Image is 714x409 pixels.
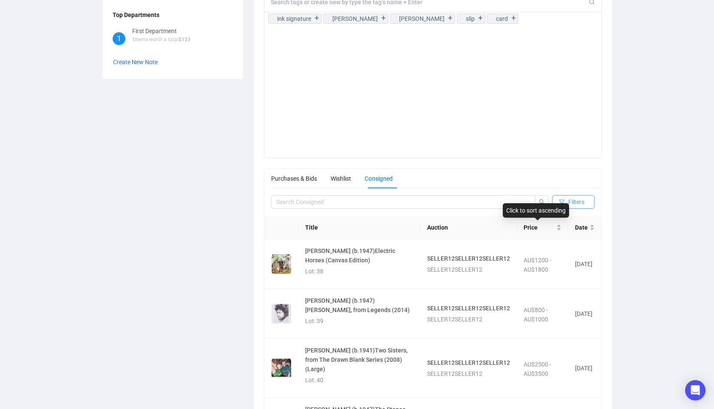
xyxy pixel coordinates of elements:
div: SELLER12SELLER12 [427,369,510,378]
th: Date [568,216,601,239]
div: Top Departments [113,10,233,20]
div: ink signature [277,14,311,23]
span: 1 [117,33,121,45]
div: [PERSON_NAME] [332,14,378,23]
th: Auction [420,216,517,239]
div: SELLER12SELLER12 [427,315,510,324]
img: 39_1.jpg [272,304,291,324]
img: 38_1.jpg [272,254,291,274]
div: + [445,14,455,23]
div: Consigned [365,174,393,183]
div: + [379,14,388,23]
span: Filters [568,197,584,207]
div: AU$800 - AU$1000 [524,305,561,324]
div: card [496,14,508,23]
span: [DATE] [575,261,592,267]
div: Purchases & Bids [271,174,317,183]
div: [PERSON_NAME] [399,14,445,23]
div: SELLER12SELLER12 [427,265,510,274]
input: Search Consigned [276,197,524,207]
div: Click to sort ascending [503,203,569,218]
span: [DATE] [575,365,592,372]
th: Price [517,216,568,239]
p: Lot: 38 [305,267,323,276]
h4: SELLER12SELLER12SELLER12 [427,254,510,263]
div: + [312,14,321,23]
div: Open Intercom Messenger [685,380,705,400]
h4: SELLER12SELLER12SELLER12 [427,304,510,313]
th: Title [298,216,420,239]
span: [DATE] [575,310,592,317]
h4: SELLER12SELLER12SELLER12 [427,358,510,367]
img: 40_1.jpg [272,358,291,378]
span: Date [575,223,588,232]
span: $ 123 [178,37,190,43]
p: Items worth a total [132,36,190,44]
button: Create New Note [113,55,158,69]
a: [PERSON_NAME] (b.1941)Two Sisters, from The Drawn Blank Series (2008) (Large) [305,347,408,372]
div: slip [466,14,475,23]
p: Lot: 39 [305,316,323,326]
div: + [509,14,518,23]
span: Price [524,223,555,232]
span: filter [559,199,565,205]
button: Filters [552,195,595,209]
div: AU$2500 - AU$3500 [524,360,561,378]
span: Create New Note [113,59,158,65]
a: [PERSON_NAME] (b.1947)Electric Horses (Canvas Edition) [305,247,395,264]
a: [PERSON_NAME] (b.1947)[PERSON_NAME], from Legends (2014) [305,297,410,313]
span: 1 [132,37,135,43]
div: AU$1200 - AU$1800 [524,256,561,274]
div: First Department [132,26,190,36]
p: Lot: 40 [305,375,323,385]
div: + [476,14,485,23]
span: search [539,199,545,205]
div: Wishlist [331,174,351,183]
